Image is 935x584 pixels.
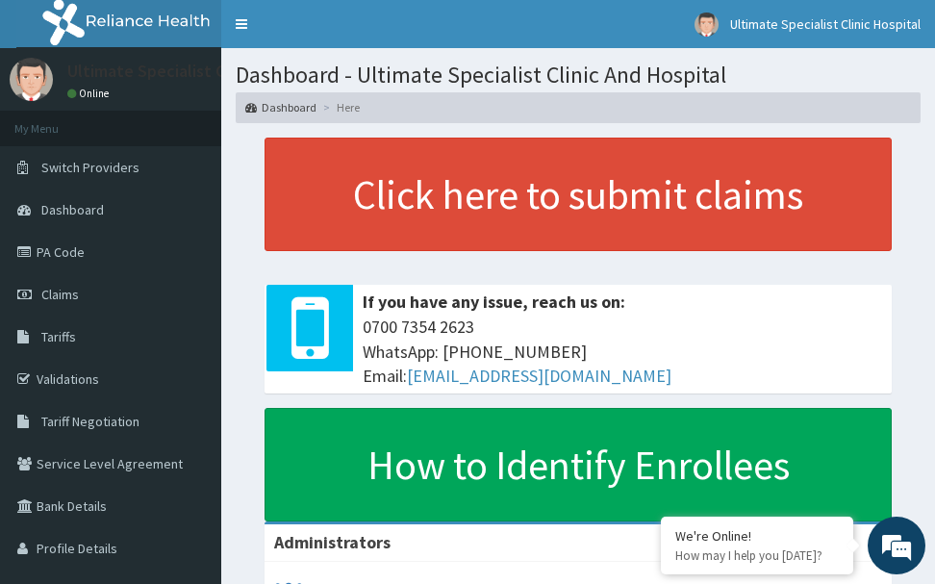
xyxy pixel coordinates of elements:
div: We're Online! [675,527,839,545]
li: Here [318,99,360,115]
a: How to Identify Enrollees [265,408,892,521]
a: Dashboard [245,99,316,115]
img: User Image [10,58,53,101]
h1: Dashboard - Ultimate Specialist Clinic And Hospital [236,63,921,88]
b: Administrators [274,531,391,553]
span: Switch Providers [41,159,139,176]
span: Tariff Negotiation [41,413,139,430]
img: User Image [695,13,719,37]
b: If you have any issue, reach us on: [363,291,625,313]
a: Online [67,87,114,100]
p: How may I help you today? [675,547,839,564]
span: Dashboard [41,201,104,218]
span: Claims [41,286,79,303]
span: Tariffs [41,328,76,345]
span: Ultimate Specialist Clinic Hospital [730,15,921,33]
a: [EMAIL_ADDRESS][DOMAIN_NAME] [407,365,671,387]
a: Click here to submit claims [265,138,892,251]
span: 0700 7354 2623 WhatsApp: [PHONE_NUMBER] Email: [363,315,882,389]
p: Ultimate Specialist Clinic Hospital [67,63,323,80]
